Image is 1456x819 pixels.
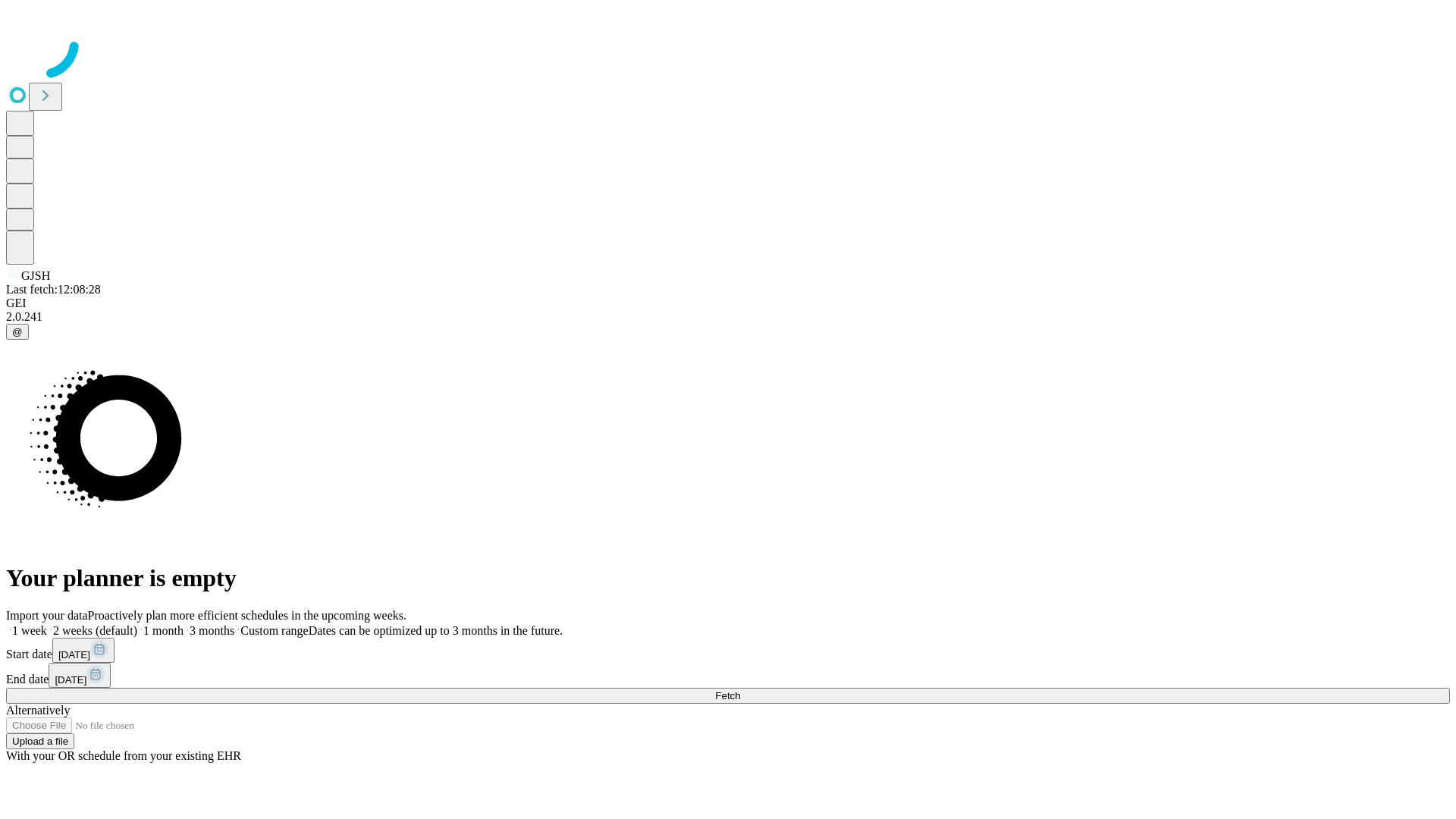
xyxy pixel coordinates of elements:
[6,638,1450,663] div: Start date
[190,624,234,637] span: 3 months
[52,638,115,663] button: [DATE]
[49,663,111,688] button: [DATE]
[6,310,1450,324] div: 2.0.241
[6,564,1450,592] h1: Your planner is empty
[309,624,563,637] span: Dates can be optimized up to 3 months in the future.
[88,609,406,622] span: Proactively plan more efficient schedules in the upcoming weeks.
[6,283,101,296] span: Last fetch: 12:08:28
[55,674,86,686] span: [DATE]
[6,297,1450,310] div: GEI
[6,663,1450,688] div: End date
[53,624,137,637] span: 2 weeks (default)
[6,688,1450,704] button: Fetch
[21,269,50,282] span: GJSH
[12,624,47,637] span: 1 week
[6,609,88,622] span: Import your data
[12,326,23,337] span: @
[6,733,74,749] button: Upload a file
[58,649,90,661] span: [DATE]
[6,704,70,717] span: Alternatively
[6,324,29,340] button: @
[715,690,740,701] span: Fetch
[143,624,184,637] span: 1 month
[6,749,241,762] span: With your OR schedule from your existing EHR
[240,624,308,637] span: Custom range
